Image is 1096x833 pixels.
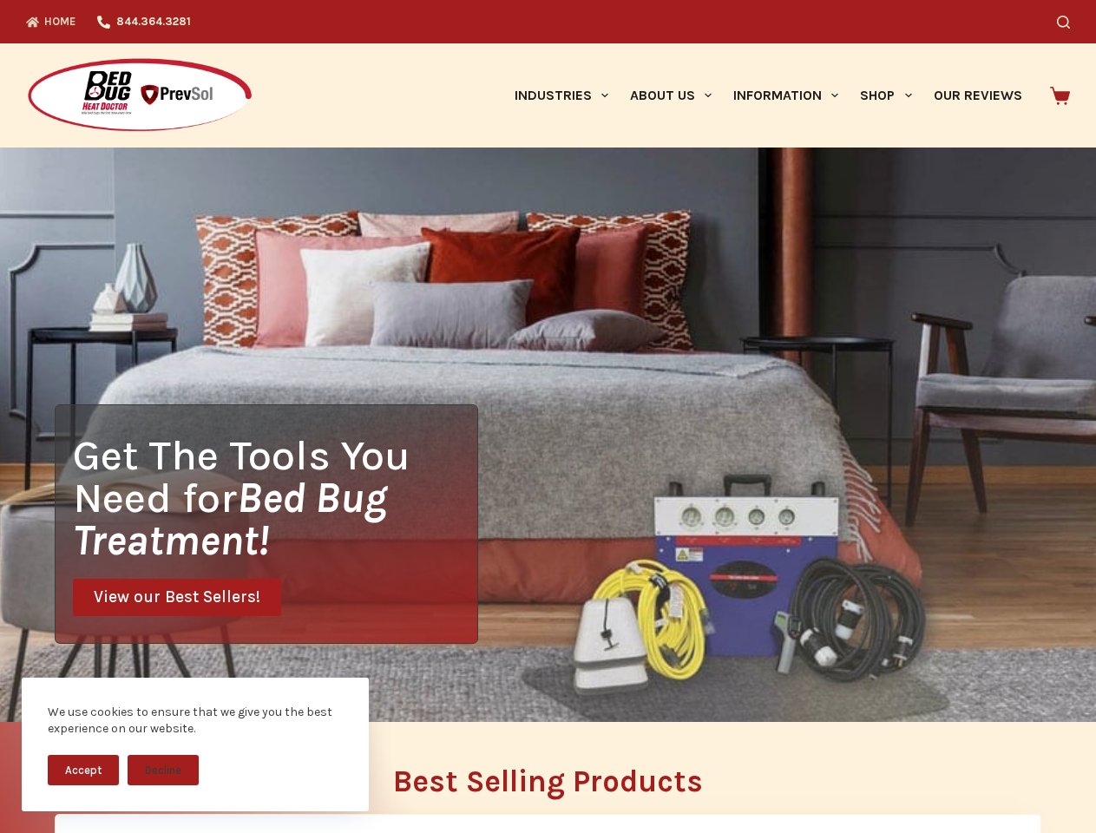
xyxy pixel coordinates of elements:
[73,473,387,565] i: Bed Bug Treatment!
[503,43,1033,148] nav: Primary
[922,43,1033,148] a: Our Reviews
[94,589,260,606] span: View our Best Sellers!
[73,579,281,616] a: View our Best Sellers!
[128,755,199,785] button: Decline
[48,704,343,738] div: We use cookies to ensure that we give you the best experience on our website.
[723,43,850,148] a: Information
[73,434,477,561] h1: Get The Tools You Need for
[55,766,1041,797] h2: Best Selling Products
[619,43,722,148] a: About Us
[48,755,119,785] button: Accept
[503,43,619,148] a: Industries
[14,7,66,59] button: Open LiveChat chat widget
[850,43,922,148] a: Shop
[1057,16,1070,29] button: Search
[26,57,253,134] img: Prevsol/Bed Bug Heat Doctor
